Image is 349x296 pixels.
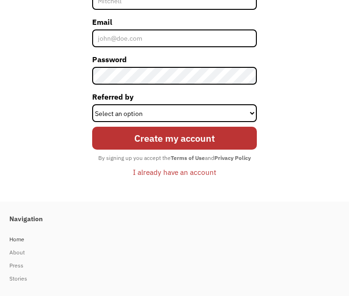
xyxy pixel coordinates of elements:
div: Home [9,234,330,245]
label: Email [92,14,257,29]
a: About [9,246,330,259]
label: Referred by [92,89,257,104]
a: Stories [9,272,330,285]
strong: Terms of Use [171,154,205,161]
h4: Navigation [9,215,330,224]
a: I already have an account [126,164,223,180]
label: Password [92,52,257,67]
div: Press [9,260,330,271]
strong: Privacy Policy [214,154,251,161]
a: Home [9,233,330,246]
input: john@doe.com [92,29,257,47]
div: Stories [9,273,330,284]
div: About [9,247,330,258]
a: Press [9,259,330,272]
div: By signing up you accept the and [94,152,255,164]
input: Create my account [92,127,257,150]
div: I already have an account [133,166,216,178]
